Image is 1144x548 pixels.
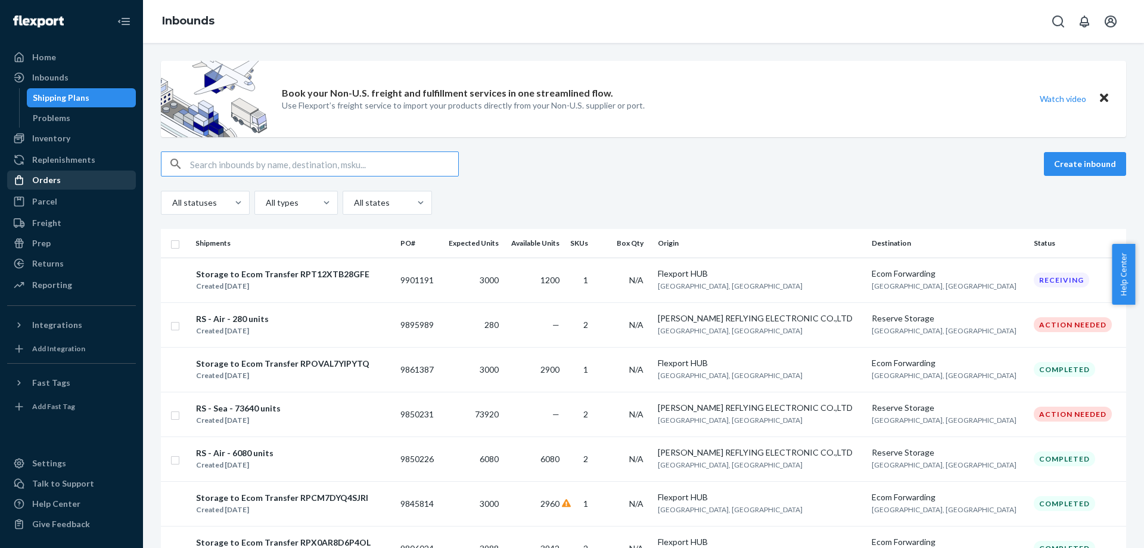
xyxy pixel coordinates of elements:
div: RS - Sea - 73640 units [196,403,281,414]
div: Completed [1034,451,1095,466]
ol: breadcrumbs [153,4,224,39]
th: Shipments [191,229,396,258]
div: Storage to Ecom Transfer RPT12XTB28GFE [196,268,369,280]
a: Add Fast Tag [7,397,136,416]
div: Inbounds [32,72,69,83]
span: [GEOGRAPHIC_DATA], [GEOGRAPHIC_DATA] [658,460,803,469]
div: [PERSON_NAME] REFLYING ELECTRONIC CO.,LTD [658,447,863,459]
span: 3000 [480,499,499,509]
button: Open notifications [1072,10,1096,33]
span: [GEOGRAPHIC_DATA], [GEOGRAPHIC_DATA] [872,371,1016,380]
div: Problems [33,112,70,124]
span: [GEOGRAPHIC_DATA], [GEOGRAPHIC_DATA] [658,416,803,425]
th: Available Units [503,229,564,258]
button: Create inbound [1044,152,1126,176]
div: Created [DATE] [196,370,369,382]
div: Reserve Storage [872,312,1024,324]
input: All statuses [171,197,172,209]
th: Origin [653,229,868,258]
p: Book your Non-U.S. freight and fulfillment services in one streamlined flow. [282,86,613,100]
div: Help Center [32,498,80,510]
button: Close Navigation [112,10,136,33]
div: Talk to Support [32,478,94,490]
span: [GEOGRAPHIC_DATA], [GEOGRAPHIC_DATA] [872,326,1016,335]
div: RS - Air - 6080 units [196,447,273,459]
th: Box Qty [598,229,652,258]
td: 9850226 [396,436,441,481]
span: N/A [629,320,643,330]
span: [GEOGRAPHIC_DATA], [GEOGRAPHIC_DATA] [658,505,803,514]
span: [GEOGRAPHIC_DATA], [GEOGRAPHIC_DATA] [658,371,803,380]
input: Search inbounds by name, destination, msku... [190,152,458,176]
p: Use Flexport’s freight service to import your products directly from your Non-U.S. supplier or port. [282,100,645,112]
input: All states [353,197,354,209]
span: [GEOGRAPHIC_DATA], [GEOGRAPHIC_DATA] [658,281,803,290]
span: — [552,320,559,330]
div: Flexport HUB [658,357,863,369]
div: Ecom Forwarding [872,268,1024,280]
span: 2 [583,409,588,419]
div: [PERSON_NAME] REFLYING ELECTRONIC CO.,LTD [658,312,863,324]
input: All types [265,197,266,209]
span: 2 [583,454,588,464]
div: Storage to Ecom Transfer RPOVAL7YIPYTQ [196,358,369,370]
div: Flexport HUB [658,536,863,548]
a: Prep [7,234,136,253]
span: 6080 [540,454,559,464]
div: Integrations [32,319,82,331]
div: Inventory [32,132,70,144]
span: [GEOGRAPHIC_DATA], [GEOGRAPHIC_DATA] [658,326,803,335]
div: Home [32,51,56,63]
a: Problems [27,109,136,128]
div: Storage to Ecom Transfer RPCM7DYQ4SJRI [196,492,368,504]
div: Completed [1034,496,1095,511]
th: SKUs [564,229,598,258]
a: Add Integration [7,339,136,358]
button: Talk to Support [7,474,136,493]
div: Orders [32,174,61,186]
span: 2960 [540,499,559,509]
a: Home [7,48,136,67]
div: Fast Tags [32,377,70,389]
img: Flexport logo [13,16,64,27]
span: 1 [583,364,588,374]
th: Status [1029,229,1126,258]
span: N/A [629,499,643,509]
th: Expected Units [441,229,503,258]
span: [GEOGRAPHIC_DATA], [GEOGRAPHIC_DATA] [872,281,1016,290]
div: Reporting [32,279,72,291]
span: 280 [484,320,499,330]
button: Open Search Box [1046,10,1070,33]
div: Parcel [32,196,57,208]
a: Help Center [7,494,136,513]
td: 9861387 [396,347,441,392]
a: Reporting [7,275,136,295]
span: [GEOGRAPHIC_DATA], [GEOGRAPHIC_DATA] [872,460,1016,469]
div: Action Needed [1034,407,1112,422]
div: Returns [32,258,64,270]
div: Created [DATE] [196,504,368,516]
span: 2900 [540,364,559,374]
span: 3000 [480,364,499,374]
div: Give Feedback [32,518,90,530]
div: Created [DATE] [196,414,281,426]
th: Destination [867,229,1029,258]
a: Replenishments [7,150,136,169]
div: [PERSON_NAME] REFLYING ELECTRONIC CO.,LTD [658,402,863,414]
a: Freight [7,213,136,233]
a: Inbounds [7,68,136,87]
span: N/A [629,364,643,374]
a: Settings [7,454,136,473]
div: Flexport HUB [658,268,863,280]
div: Action Needed [1034,317,1112,332]
button: Fast Tags [7,373,136,392]
th: PO# [396,229,441,258]
div: Shipping Plans [33,92,89,104]
div: Created [DATE] [196,280,369,292]
span: 1200 [540,275,559,285]
div: Ecom Forwarding [872,357,1024,369]
div: Reserve Storage [872,402,1024,414]
span: Help Center [1112,244,1135,305]
span: N/A [629,275,643,285]
button: Watch video [1032,90,1094,107]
